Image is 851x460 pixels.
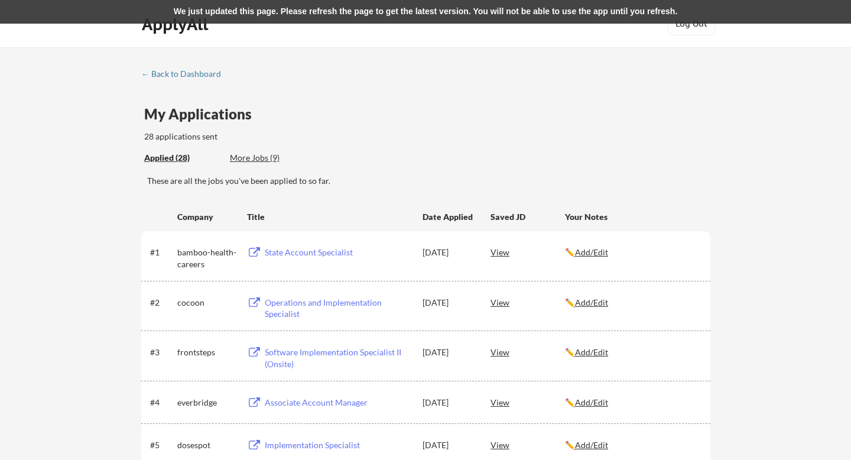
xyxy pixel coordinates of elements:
[491,206,565,227] div: Saved JD
[141,70,230,78] div: ← Back to Dashboard
[575,440,608,450] u: Add/Edit
[144,107,261,121] div: My Applications
[265,297,411,320] div: Operations and Implementation Specialist
[142,14,212,34] div: ApplyAll
[575,397,608,407] u: Add/Edit
[150,297,173,309] div: #2
[177,439,236,451] div: dosespot
[575,297,608,307] u: Add/Edit
[150,346,173,358] div: #3
[230,152,317,164] div: These are job applications we think you'd be a good fit for, but couldn't apply you to automatica...
[150,439,173,451] div: #5
[265,397,411,409] div: Associate Account Manager
[491,241,565,263] div: View
[565,397,700,409] div: ✏️
[265,439,411,451] div: Implementation Specialist
[423,439,475,451] div: [DATE]
[230,152,317,164] div: More Jobs (9)
[150,247,173,258] div: #1
[144,152,221,164] div: Applied (28)
[423,397,475,409] div: [DATE]
[491,291,565,313] div: View
[565,346,700,358] div: ✏️
[141,69,230,81] a: ← Back to Dashboard
[575,347,608,357] u: Add/Edit
[144,131,373,142] div: 28 applications sent
[177,297,236,309] div: cocoon
[565,297,700,309] div: ✏️
[491,391,565,413] div: View
[491,341,565,362] div: View
[177,247,236,270] div: bamboo-health-careers
[668,12,715,35] button: Log Out
[565,211,700,223] div: Your Notes
[177,211,236,223] div: Company
[565,247,700,258] div: ✏️
[144,152,221,164] div: These are all the jobs you've been applied to so far.
[575,247,608,257] u: Add/Edit
[177,397,236,409] div: everbridge
[423,346,475,358] div: [DATE]
[150,397,173,409] div: #4
[565,439,700,451] div: ✏️
[265,247,411,258] div: State Account Specialist
[265,346,411,370] div: Software Implementation Specialist II (Onsite)
[423,247,475,258] div: [DATE]
[147,175,710,187] div: These are all the jobs you've been applied to so far.
[177,346,236,358] div: frontsteps
[491,434,565,455] div: View
[423,297,475,309] div: [DATE]
[423,211,475,223] div: Date Applied
[247,211,411,223] div: Title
